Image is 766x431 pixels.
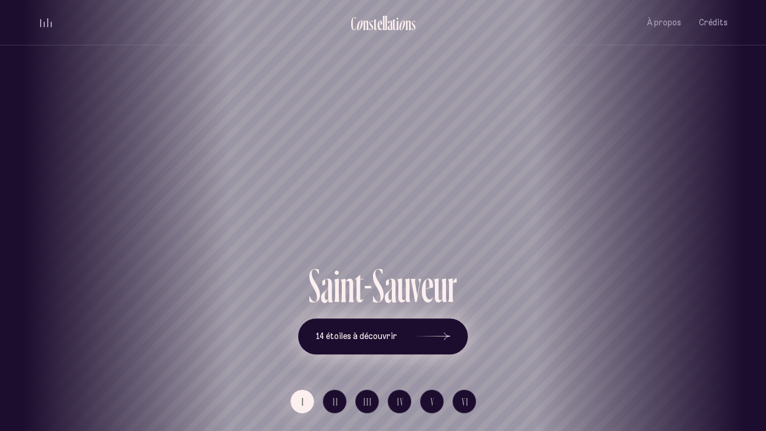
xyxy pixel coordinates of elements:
[420,390,444,413] button: V
[374,14,377,33] div: t
[351,14,356,33] div: C
[453,390,476,413] button: VI
[369,14,374,33] div: s
[302,397,305,407] span: I
[364,397,372,407] span: III
[392,14,396,33] div: t
[290,390,314,413] button: I
[355,261,364,309] div: t
[699,9,728,37] button: Crédits
[372,261,384,309] div: S
[321,261,334,309] div: a
[377,14,382,33] div: e
[397,397,404,407] span: IV
[462,397,469,407] span: VI
[298,318,468,355] button: 14 étoiles à découvrir
[647,18,681,28] span: À propos
[323,390,346,413] button: II
[355,390,379,413] button: III
[384,261,397,309] div: a
[647,9,681,37] button: À propos
[434,261,447,309] div: u
[699,18,728,28] span: Crédits
[333,397,339,407] span: II
[385,14,387,33] div: l
[421,261,434,309] div: e
[363,14,369,33] div: n
[388,390,411,413] button: IV
[447,261,457,309] div: r
[431,397,435,407] span: V
[38,17,54,29] button: volume audio
[396,14,399,33] div: i
[411,261,421,309] div: v
[411,14,416,33] div: s
[397,261,411,309] div: u
[340,261,355,309] div: n
[356,14,363,33] div: o
[398,14,405,33] div: o
[334,261,340,309] div: i
[364,261,372,309] div: -
[387,14,392,33] div: a
[405,14,411,33] div: n
[309,261,321,309] div: S
[382,14,385,33] div: l
[316,331,397,341] span: 14 étoiles à découvrir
